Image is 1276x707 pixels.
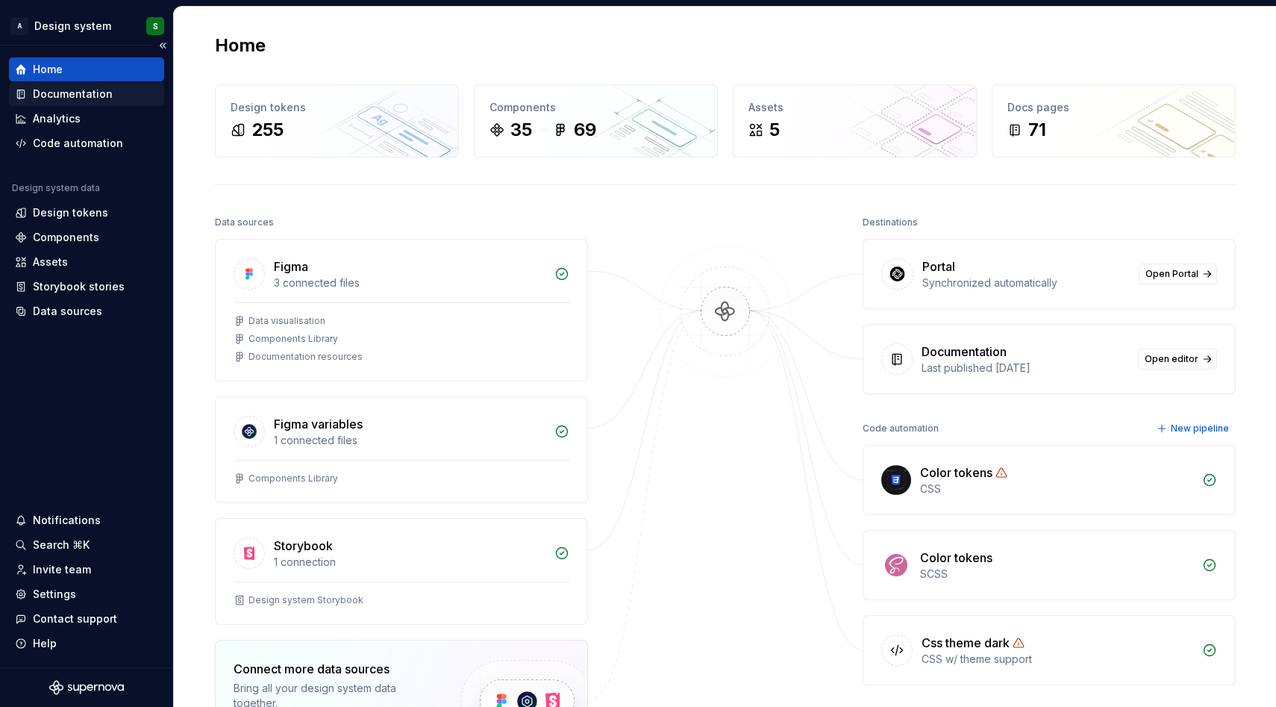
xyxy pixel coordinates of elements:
div: Code automation [33,136,123,151]
div: Components Library [248,473,338,485]
div: Last published [DATE] [922,361,1129,376]
div: Code automation [863,418,939,439]
div: Contact support [33,611,117,626]
a: Figma variables1 connected filesComponents Library [215,396,588,503]
div: A [10,17,28,35]
button: Notifications [9,508,164,532]
div: Design system data [12,182,100,194]
div: Storybook stories [33,279,125,294]
div: 35 [510,118,532,142]
div: Invite team [33,562,91,577]
div: Assets [33,255,68,270]
h2: Home [215,34,266,57]
div: Data sources [33,304,102,319]
div: Components [490,100,702,115]
div: 255 [251,118,284,142]
div: Figma [274,258,308,275]
button: Search ⌘K [9,533,164,557]
div: 1 connection [274,555,545,570]
div: 71 [1028,118,1046,142]
div: SCSS [920,567,1193,582]
div: Documentation [33,87,113,102]
a: Open Portal [1139,264,1217,284]
div: CSS w/ theme support [922,652,1193,667]
div: Design tokens [231,100,443,115]
button: New pipeline [1152,418,1236,439]
div: Components [33,230,99,245]
span: Open editor [1145,353,1198,365]
div: Search ⌘K [33,538,90,552]
div: Portal [922,258,955,275]
a: Storybook stories [9,275,164,299]
div: 5 [769,118,780,142]
button: Help [9,632,164,655]
span: Open Portal [1145,268,1198,280]
button: Collapse sidebar [152,35,173,56]
div: Documentation resources [248,351,363,363]
div: CSS [920,482,1193,496]
div: Design system [34,19,111,34]
div: 69 [574,118,596,142]
div: Settings [33,587,76,602]
div: Documentation [922,343,1007,361]
a: Documentation [9,82,164,106]
div: Color tokens [920,549,992,567]
div: Design tokens [33,205,108,220]
a: Assets [9,250,164,274]
div: Storybook [274,537,333,555]
div: Docs pages [1007,100,1220,115]
a: Docs pages71 [992,84,1236,158]
div: Css theme dark [922,634,1010,652]
div: Synchronized automatically [922,275,1130,290]
a: Design tokens [9,201,164,225]
a: Components3569 [474,84,718,158]
div: Color tokens [920,464,992,482]
div: Destinations [863,212,918,233]
div: Design system Storybook [248,594,363,606]
a: Assets5 [733,84,977,158]
div: Help [33,636,57,651]
div: Data sources [215,212,274,233]
button: ADesign systemS [3,10,170,42]
a: Figma3 connected filesData visualisationComponents LibraryDocumentation resources [215,239,588,381]
div: Figma variables [274,415,363,433]
button: Contact support [9,607,164,631]
a: Analytics [9,107,164,131]
a: Home [9,57,164,81]
div: S [153,20,158,32]
span: New pipeline [1171,423,1229,435]
div: Notifications [33,513,101,528]
div: 1 connected files [274,433,545,448]
a: Components [9,225,164,249]
a: Settings [9,582,164,606]
a: Storybook1 connectionDesign system Storybook [215,518,588,625]
div: Connect more data sources [234,660,435,678]
div: Home [33,62,63,77]
div: 3 connected files [274,275,545,290]
a: Design tokens255 [215,84,459,158]
a: Code automation [9,131,164,155]
div: Data visualisation [248,315,325,327]
svg: Supernova Logo [49,680,124,695]
a: Invite team [9,558,164,582]
div: Analytics [33,111,81,126]
a: Data sources [9,299,164,323]
a: Open editor [1138,349,1217,370]
div: Assets [748,100,961,115]
div: Components Library [248,333,338,345]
